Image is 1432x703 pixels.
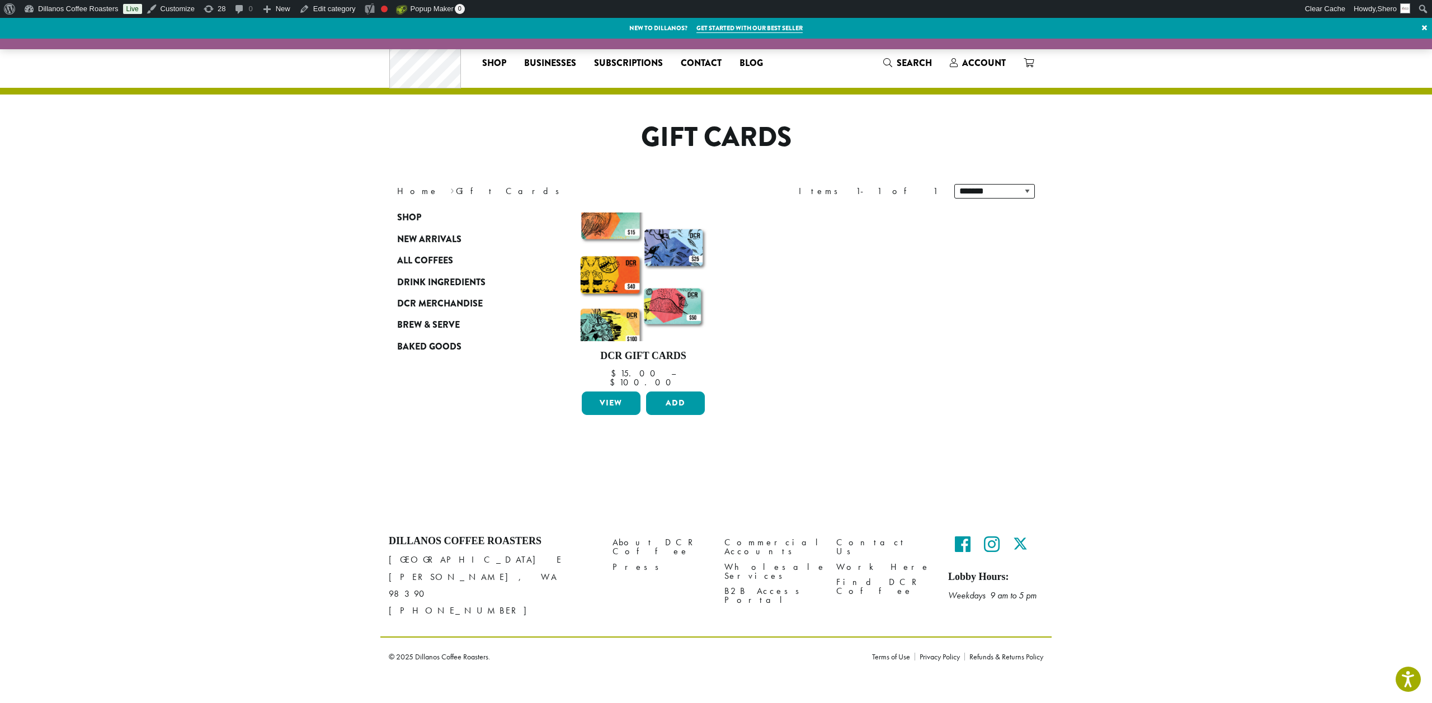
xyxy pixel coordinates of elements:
a: Brew & Serve [397,314,531,336]
span: All Coffees [397,254,453,268]
span: Search [897,56,932,69]
p: © 2025 Dillanos Coffee Roasters. [389,653,855,660]
bdi: 15.00 [611,367,661,379]
a: Terms of Use [872,653,915,660]
button: Add [646,391,705,415]
img: Gift-Cards-Available-470-x-600-300x300.png [579,213,708,341]
a: Get started with our best seller [696,23,803,33]
span: Brew & Serve [397,318,460,332]
a: View [582,391,640,415]
em: Weekdays 9 am to 5 pm [948,589,1037,601]
span: Shop [482,56,506,70]
span: $ [611,367,620,379]
h1: Gift Cards [389,121,1043,154]
span: $ [610,376,619,388]
h4: Dillanos Coffee Roasters [389,535,596,548]
a: Shop [473,54,515,72]
a: Find DCR Coffee [836,574,931,598]
a: About DCR Coffee [613,535,708,559]
a: Shop [397,207,531,228]
p: [GEOGRAPHIC_DATA] E [PERSON_NAME], WA 98390 [PHONE_NUMBER] [389,551,596,619]
span: – [671,367,676,379]
a: × [1417,18,1432,38]
a: Search [874,54,941,72]
span: Drink Ingredients [397,276,486,290]
span: Account [962,56,1006,69]
span: DCR Merchandise [397,297,483,311]
span: › [450,181,454,198]
span: New Arrivals [397,233,461,247]
span: Baked Goods [397,340,461,354]
span: Blog [739,56,763,70]
bdi: 100.00 [610,376,676,388]
a: Home [397,185,439,197]
span: Subscriptions [594,56,663,70]
a: Contact Us [836,535,931,559]
a: Refunds & Returns Policy [964,653,1043,660]
a: Commercial Accounts [724,535,819,559]
a: Drink Ingredients [397,271,531,292]
div: Items 1-1 of 1 [799,185,938,198]
span: Businesses [524,56,576,70]
a: DCR Gift Cards [579,213,708,387]
a: Press [613,559,708,574]
a: Baked Goods [397,336,531,357]
span: Shop [397,211,421,225]
span: Contact [681,56,722,70]
a: All Coffees [397,250,531,271]
a: Privacy Policy [915,653,964,660]
a: DCR Merchandise [397,293,531,314]
a: B2B Access Portal [724,583,819,607]
span: Shero [1377,4,1397,13]
span: 0 [455,4,465,14]
a: Wholesale Services [724,559,819,583]
h5: Lobby Hours: [948,571,1043,583]
a: Live [123,4,142,14]
a: Work Here [836,559,931,574]
nav: Breadcrumb [397,185,699,198]
div: Focus keyphrase not set [381,6,388,12]
h4: DCR Gift Cards [579,350,708,362]
a: New Arrivals [397,229,531,250]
